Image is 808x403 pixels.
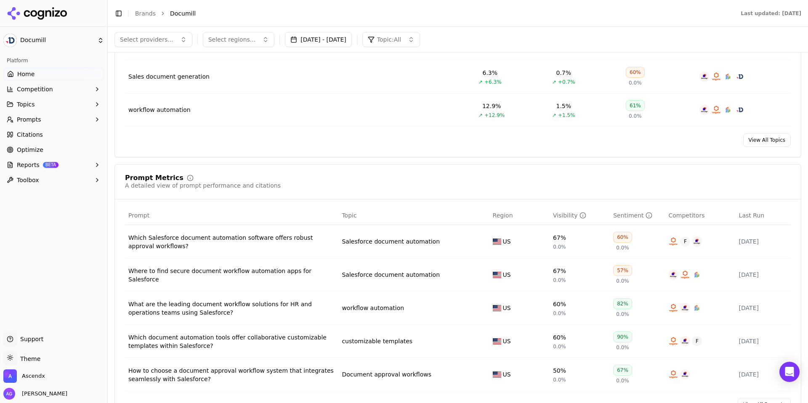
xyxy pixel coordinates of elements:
img: Ascendx [3,369,17,383]
div: 67% [553,233,566,242]
img: conga [668,303,678,313]
span: 0.0% [616,244,629,251]
button: Toolbox [3,173,104,187]
div: 0.7% [556,69,571,77]
span: Select providers... [120,35,173,44]
img: conga [680,270,690,280]
img: conga [668,236,678,247]
div: Document approval workflows [342,370,431,379]
a: Which document automation tools offer collaborative customizable templates within Salesforce? [128,333,335,350]
th: Region [489,206,550,225]
nav: breadcrumb [135,9,724,18]
div: 90% [613,331,632,342]
img: docusign [680,369,690,379]
span: Prompts [17,115,41,124]
a: Salesforce document automation [342,237,440,246]
span: US [503,237,511,246]
span: 0.0% [553,310,566,317]
a: customizable templates [342,337,412,345]
a: What are the leading document workflow solutions for HR and operations teams using Salesforce? [128,300,335,317]
div: 6.3% [483,69,498,77]
span: 0.0% [553,343,566,350]
a: Optimize [3,143,104,156]
img: US flag [493,305,501,311]
span: 0.0% [629,113,642,119]
div: [DATE] [739,337,787,345]
div: A detailed view of prompt performance and citations [125,181,281,190]
div: Sentiment [613,211,652,220]
th: sentiment [610,206,665,225]
span: [PERSON_NAME] [19,390,67,398]
span: ↗ [552,79,556,85]
div: [DATE] [739,304,787,312]
div: 67% [553,267,566,275]
img: Amy Grenham [3,388,15,400]
img: US flag [493,338,501,345]
span: F [680,236,690,247]
img: conga [711,72,721,82]
img: docusign [680,336,690,346]
button: Open user button [3,388,67,400]
span: 0.0% [553,277,566,284]
div: 60% [626,67,645,78]
button: ReportsBETA [3,158,104,172]
span: US [503,304,511,312]
span: Home [17,70,35,78]
span: Toolbox [17,176,39,184]
span: ↗ [478,112,483,119]
th: Competitors [665,206,735,225]
span: 0.0% [616,311,629,318]
th: Topic [338,206,489,225]
div: 82% [613,298,632,309]
img: conga [711,105,721,115]
span: Topic [342,211,356,220]
span: 0.0% [616,278,629,284]
span: 0.0% [629,80,642,86]
span: 0.0% [616,377,629,384]
a: Sales document generation [128,72,210,81]
img: documill [735,105,745,115]
div: 57% [613,265,632,276]
img: documill [735,72,745,82]
img: docusign [680,303,690,313]
span: 0.0% [553,376,566,383]
span: ↗ [552,112,556,119]
span: Theme [17,355,40,362]
span: Competitors [668,211,704,220]
div: 67% [613,365,632,376]
th: Prompt [125,206,338,225]
span: ↗ [478,79,483,85]
a: Where to find secure document workflow automation apps for Salesforce [128,267,335,284]
a: workflow automation [128,106,191,114]
img: US flag [493,272,501,278]
span: Reports [17,161,40,169]
span: Last Run [739,211,764,220]
a: How to choose a document approval workflow system that integrates seamlessly with Salesforce? [128,366,335,383]
div: Visibility [553,211,586,220]
div: 60% [553,300,566,308]
span: Ascendx [22,372,45,380]
button: Topics [3,98,104,111]
span: Optimize [17,146,43,154]
img: Documill [3,34,17,47]
div: 61% [626,100,645,111]
a: Citations [3,128,104,141]
span: Documill [170,9,196,18]
span: 0.0% [553,244,566,250]
span: Topics [17,100,35,109]
div: Data table [125,206,791,391]
img: s-docs [723,72,733,82]
button: Open organization switcher [3,369,45,383]
button: [DATE] - [DATE] [285,32,352,47]
span: +6.3% [484,79,502,85]
div: 60% [553,333,566,342]
span: +1.5% [558,112,575,119]
img: conga [668,369,678,379]
img: US flag [493,239,501,245]
div: 12.9% [482,102,501,110]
